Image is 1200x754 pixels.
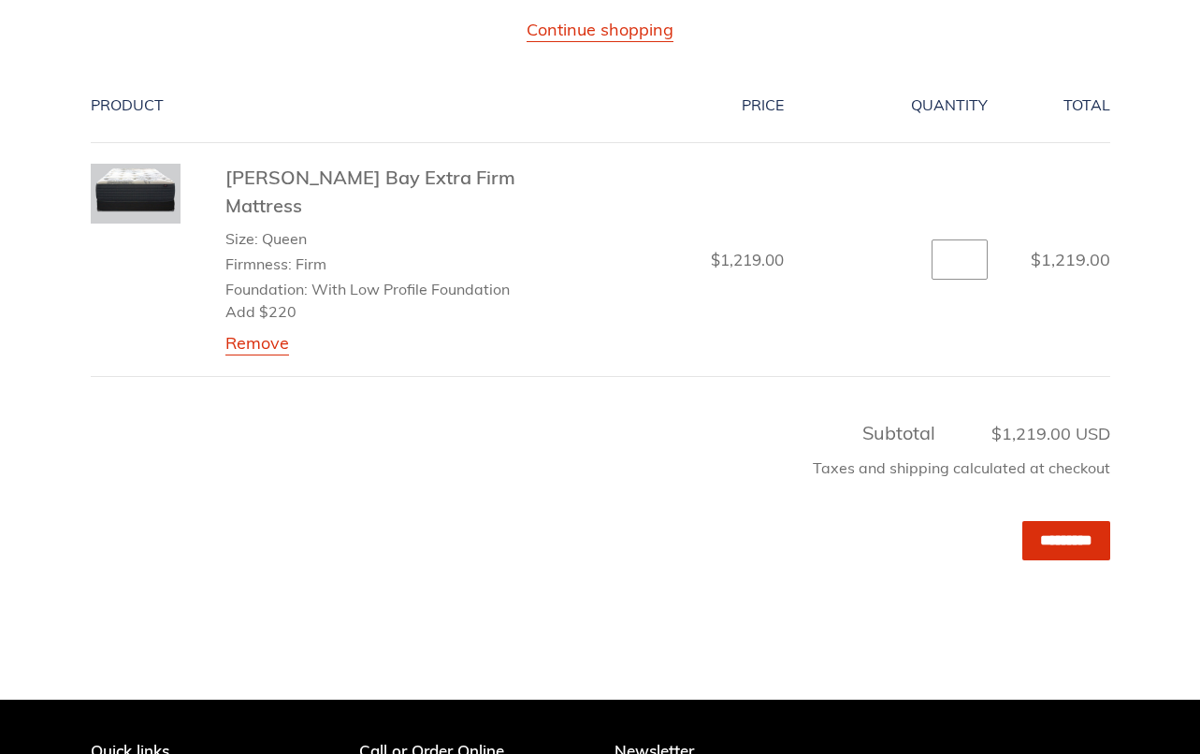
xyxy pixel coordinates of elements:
span: $1,219.00 USD [940,421,1110,446]
dd: $1,219.00 [570,248,784,272]
img: Chadwick-bay-firm-mattress-and-foundation [91,164,181,224]
a: Continue shopping [527,19,673,42]
th: Price [549,68,804,143]
th: Quantity [804,68,1008,143]
th: Total [1008,68,1110,143]
li: Size: Queen [225,227,529,250]
ul: Product details [225,224,529,324]
span: $1,219.00 [1031,249,1110,270]
a: [PERSON_NAME] Bay Extra Firm Mattress [225,166,515,217]
span: Subtotal [862,421,935,444]
a: Remove Chadwick Bay Extra Firm Mattress - Queen / Firm / With Low Profile Foundation Add $220 [225,332,289,355]
iframe: PayPal-paypal [91,601,1110,642]
th: Product [91,68,550,143]
li: Foundation: With Low Profile Foundation Add $220 [225,278,529,323]
li: Firmness: Firm [225,253,529,275]
div: Taxes and shipping calculated at checkout [91,447,1110,498]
